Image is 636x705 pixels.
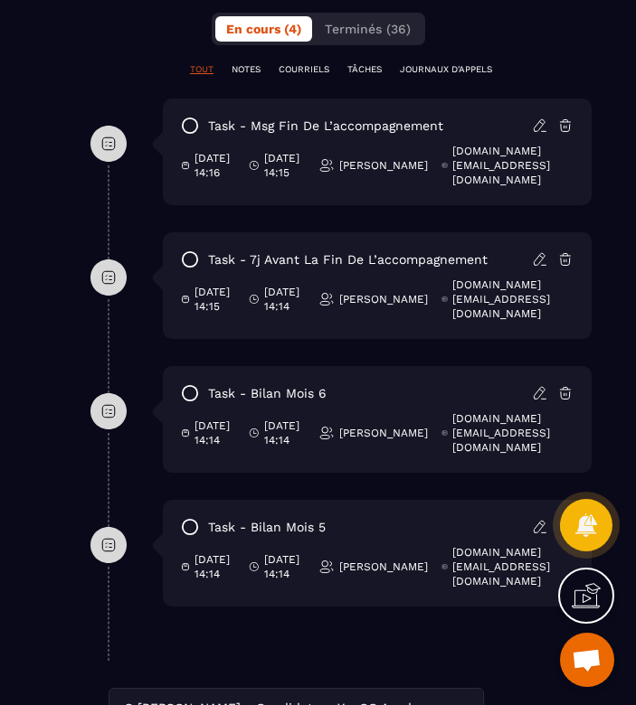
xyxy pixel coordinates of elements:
[452,411,560,455] p: [DOMAIN_NAME][EMAIL_ADDRESS][DOMAIN_NAME]
[195,552,235,581] p: [DATE] 14:14
[339,158,428,173] p: [PERSON_NAME]
[264,151,305,180] p: [DATE] 14:15
[452,144,560,187] p: [DOMAIN_NAME][EMAIL_ADDRESS][DOMAIN_NAME]
[264,552,305,581] p: [DATE] 14:14
[339,292,428,306] p: [PERSON_NAME]
[452,545,560,588] p: [DOMAIN_NAME][EMAIL_ADDRESS][DOMAIN_NAME]
[264,285,305,314] p: [DATE] 14:14
[195,418,235,447] p: [DATE] 14:14
[195,285,235,314] p: [DATE] 14:15
[208,251,488,268] p: task - 7j avant la fin de l’accompagnement
[339,426,428,440] p: [PERSON_NAME]
[560,633,614,687] a: Ouvrir le chat
[264,418,305,447] p: [DATE] 14:14
[208,385,327,402] p: task - Bilan mois 6
[208,117,443,135] p: task - Msg fin de l’accompagnement
[195,151,235,180] p: [DATE] 14:16
[452,277,560,321] p: [DOMAIN_NAME][EMAIL_ADDRESS][DOMAIN_NAME]
[339,559,428,574] p: [PERSON_NAME]
[208,519,326,536] p: task - Bilan mois 5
